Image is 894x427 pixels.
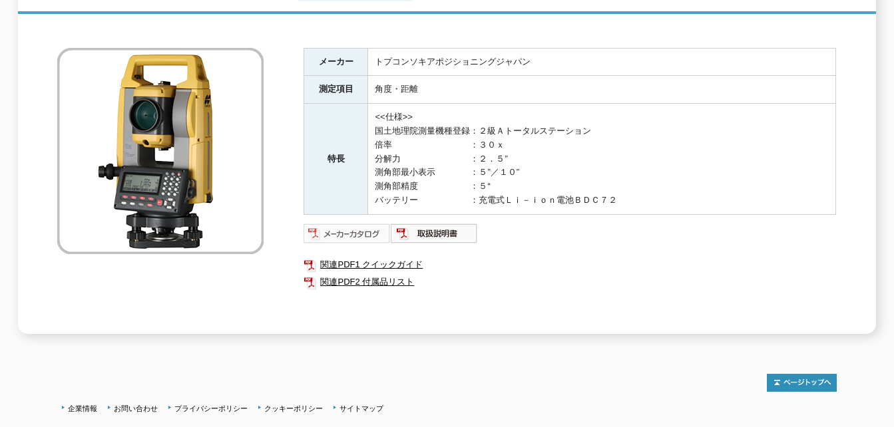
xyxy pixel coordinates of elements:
[304,104,368,215] th: 特長
[304,76,368,104] th: 測定項目
[391,223,478,244] img: 取扱説明書
[304,273,836,291] a: 関連PDF2 付属品リスト
[304,223,391,244] img: メーカーカタログ
[304,48,368,76] th: メーカー
[339,404,383,412] a: サイトマップ
[174,404,248,412] a: プライバシーポリシー
[68,404,97,412] a: 企業情報
[304,256,836,273] a: 関連PDF1 クイックガイド
[767,374,837,392] img: トップページへ
[368,104,836,215] td: <<仕様>> 国土地理院測量機種登録：２級Ａトータルステーション 倍率 ：３０ｘ 分解力 ：２．５” 測角部最小表示 ：５”／１０” 測角部精度 ：５“ バッテリー ：充電式Ｌｉ－ｉｏｎ電池ＢＤＣ７２
[391,231,478,241] a: 取扱説明書
[304,231,391,241] a: メーカーカタログ
[368,76,836,104] td: 角度・距離
[114,404,158,412] a: お問い合わせ
[264,404,323,412] a: クッキーポリシー
[57,48,264,254] img: トータルステーション GM-105F
[368,48,836,76] td: トプコンソキアポジショニングジャパン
